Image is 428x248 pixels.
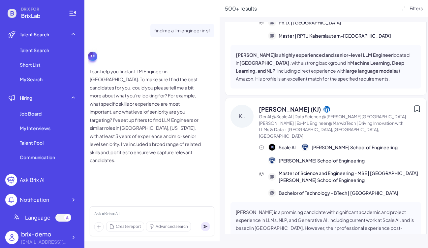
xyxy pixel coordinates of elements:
[236,52,275,58] strong: [PERSON_NAME]
[21,12,61,20] span: BrixLab
[269,144,275,151] img: 公司logo
[312,144,398,151] span: [PERSON_NAME] School of Engineering
[20,125,50,131] span: My Interviews
[302,144,308,151] img: 公司logo
[279,32,391,39] span: Master | RPTU Kaiserslautern-[GEOGRAPHIC_DATA]
[25,214,50,222] span: Language
[279,190,398,196] span: Bachelor of Technology - BTech | [GEOGRAPHIC_DATA]
[282,52,393,58] strong: highly experienced and senior-level LLM Engineer
[225,5,257,12] span: 500+ results
[116,224,141,230] span: Create report
[20,139,44,146] span: Talent Pool
[21,230,67,238] div: brix-demo
[259,114,406,132] span: GenAI @ Scale AI | Data Science @ [PERSON_NAME][GEOGRAPHIC_DATA][PERSON_NAME] | Ex-ML Engineer @ ...
[285,127,286,132] span: ·
[5,231,18,244] img: user_logo.png
[20,31,49,38] span: Talent Search
[20,154,55,160] span: Communication
[279,144,296,151] span: Scale AI
[154,26,210,35] p: find me a llm engineer in sf
[410,5,423,12] div: Filters
[259,105,321,114] span: [PERSON_NAME] (KJ)
[20,176,45,184] div: Ask Brix AI
[236,51,416,83] p: is a located in , with a strong background in , including direct experience with at Amazon. His p...
[20,94,32,101] span: Hiring
[279,170,421,184] span: Master of Science and Engineering - MSE | [GEOGRAPHIC_DATA][PERSON_NAME] School of Engineering
[20,110,42,117] span: Job Board
[279,19,341,26] span: Ph.D. | [GEOGRAPHIC_DATA]
[20,76,43,83] span: My Search
[279,157,365,164] span: [PERSON_NAME] School of Engineering
[20,196,49,204] div: Notification
[156,224,188,230] span: Advanced search
[90,67,202,164] p: I can help you find an LLM Engineer in [GEOGRAPHIC_DATA]. To make sure I find the best candidates...
[230,105,254,128] div: K.J
[346,68,396,74] strong: large language models
[20,61,41,68] span: Short List
[21,7,61,12] span: BRIX FOR
[20,47,49,53] span: Talent Search
[259,127,379,139] span: [GEOGRAPHIC_DATA],[GEOGRAPHIC_DATA],[GEOGRAPHIC_DATA]
[239,60,290,66] strong: [GEOGRAPHIC_DATA]
[269,157,275,164] img: 公司logo
[21,238,67,245] div: brix-demo@brix.com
